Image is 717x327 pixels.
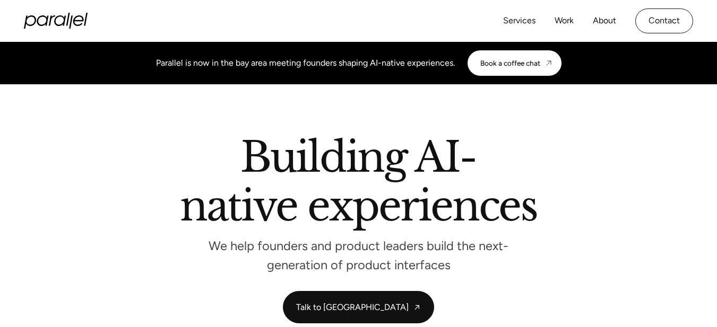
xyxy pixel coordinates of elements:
a: home [24,13,88,29]
img: CTA arrow image [545,59,553,67]
a: Work [555,13,574,29]
a: Book a coffee chat [468,50,561,76]
div: Parallel is now in the bay area meeting founders shaping AI-native experiences. [156,57,455,69]
a: About [593,13,616,29]
a: Contact [635,8,693,33]
p: We help founders and product leaders build the next-generation of product interfaces [200,242,518,270]
h2: Building AI-native experiences [67,137,651,231]
div: Book a coffee chat [480,59,540,67]
a: Services [503,13,535,29]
